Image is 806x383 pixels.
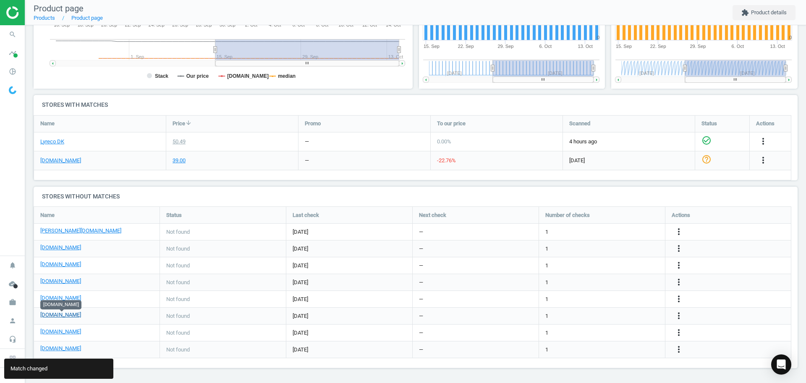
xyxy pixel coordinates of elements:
i: more_vert [674,328,684,338]
i: more_vert [758,155,768,165]
span: — [419,312,423,320]
span: 1 [545,279,548,286]
span: Last check [293,211,319,219]
tspan: 13. Oct [770,44,785,49]
button: extensionProduct details [733,5,796,20]
i: help_outline [701,154,712,164]
span: 1 [545,228,548,236]
span: [DATE] [293,312,406,320]
button: more_vert [758,136,768,147]
button: more_vert [674,243,684,254]
tspan: Our price [186,73,209,79]
span: — [419,228,423,236]
span: Not found [166,262,190,269]
tspan: 29. Sep [497,44,513,49]
span: Not found [166,245,190,253]
span: 1 [545,296,548,303]
tspan: 22. Sep [650,44,666,49]
i: more_vert [758,136,768,146]
a: [DOMAIN_NAME] [40,157,81,164]
button: chevron_right [2,370,23,381]
a: [DOMAIN_NAME] [40,261,81,268]
span: [DATE] [293,329,406,337]
button: more_vert [674,311,684,322]
tspan: 13. Oct [578,44,592,49]
div: 39.00 [173,157,186,164]
span: — [419,245,423,253]
span: [DATE] [293,346,406,354]
span: [DATE] [293,262,406,269]
tspan: 6. Oct [539,44,551,49]
i: more_vert [674,344,684,354]
div: Match changed [4,359,113,379]
button: more_vert [674,344,684,355]
i: more_vert [674,311,684,321]
img: ajHJNr6hYgQAAAAASUVORK5CYII= [6,6,66,19]
span: Not found [166,279,190,286]
h4: Stores with matches [34,95,798,115]
span: Status [166,211,182,219]
i: timeline [5,45,21,61]
tspan: 29. Sep [690,44,706,49]
span: — [419,296,423,303]
button: more_vert [758,155,768,166]
i: person [5,313,21,329]
i: more_vert [674,243,684,254]
span: — [419,329,423,337]
tspan: 13. Oct [388,54,403,59]
span: [DATE] [569,157,688,164]
div: — [305,157,309,164]
a: [DOMAIN_NAME] [40,277,81,285]
tspan: median [278,73,296,79]
tspan: [DOMAIN_NAME] [227,73,269,79]
img: wGWNvw8QSZomAAAAABJRU5ErkJggg== [9,86,16,94]
tspan: 15. Sep [616,44,632,49]
i: more_vert [674,277,684,287]
i: more_vert [674,260,684,270]
i: extension [741,9,749,16]
span: Not found [166,312,190,320]
text: 0 [597,35,599,40]
button: more_vert [674,227,684,238]
span: Scanned [569,120,590,127]
i: arrow_downward [185,119,192,126]
span: 1 [545,329,548,337]
i: more_vert [674,227,684,237]
i: headset_mic [5,331,21,347]
span: — [419,279,423,286]
span: Not found [166,329,190,337]
span: 1 [545,346,548,354]
span: Promo [305,120,321,127]
tspan: 22. Sep [458,44,474,49]
i: pie_chart_outlined [5,63,21,79]
i: search [5,26,21,42]
a: [DOMAIN_NAME] [40,345,81,352]
h4: Stores without matches [34,187,798,206]
span: [DATE] [293,228,406,236]
span: Name [40,120,55,127]
a: [DOMAIN_NAME] [40,294,81,302]
i: check_circle_outline [701,135,712,145]
tspan: Stack [155,73,168,79]
button: more_vert [674,328,684,338]
span: Product page [34,3,84,13]
span: Status [701,120,717,127]
span: [DATE] [293,296,406,303]
span: 1 [545,245,548,253]
span: 1 [545,262,548,269]
i: work [5,294,21,310]
button: more_vert [674,294,684,305]
div: 50.49 [173,138,186,145]
span: [DATE] [293,245,406,253]
tspan: 15. Sep [424,44,440,49]
button: more_vert [674,260,684,271]
text: 0 [789,35,792,40]
span: Not found [166,346,190,354]
span: Name [40,211,55,219]
span: Next check [419,211,446,219]
span: To our price [437,120,466,127]
a: Product page [71,15,103,21]
button: more_vert [674,277,684,288]
a: [DOMAIN_NAME] [40,311,81,319]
